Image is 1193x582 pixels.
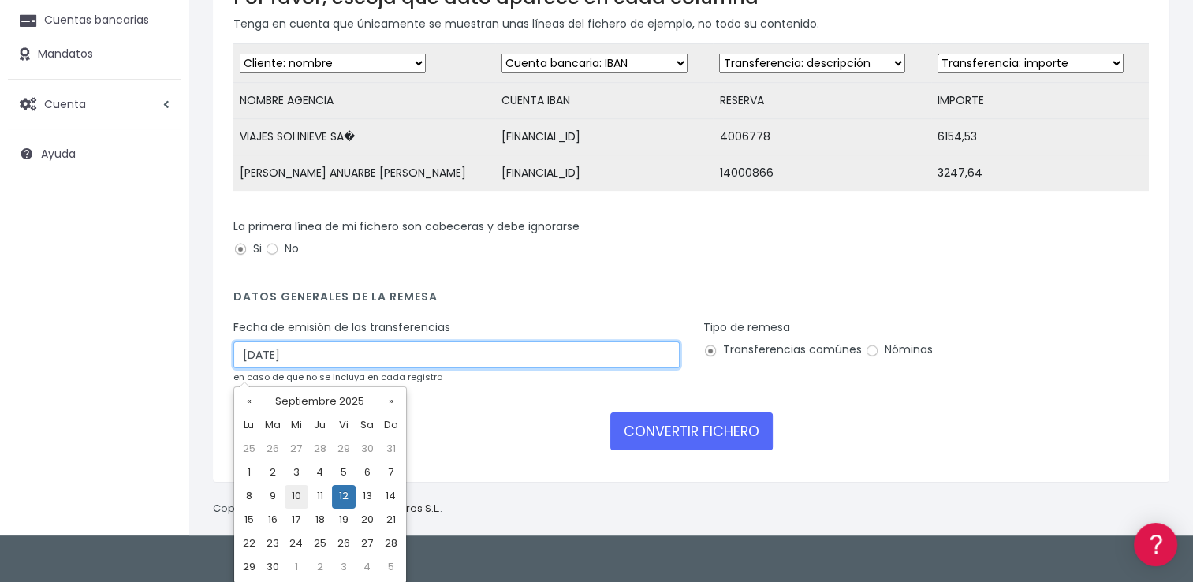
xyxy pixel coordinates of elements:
td: 4 [356,556,379,580]
a: Mandatos [8,38,181,71]
td: 22 [237,532,261,556]
div: Facturación [16,313,300,328]
a: Ayuda [8,137,181,170]
td: 16 [261,509,285,532]
button: CONVERTIR FICHERO [610,412,773,450]
p: Tenga en cuenta que únicamente se muestran unas líneas del fichero de ejemplo, no todo su contenido. [233,15,1149,32]
small: en caso de que no se incluya en cada registro [233,371,442,383]
span: Cuenta [44,95,86,111]
td: 29 [237,556,261,580]
label: La primera línea de mi fichero son cabeceras y debe ignorarse [233,218,580,235]
a: General [16,338,300,363]
th: Septiembre 2025 [261,390,379,414]
td: 14 [379,485,403,509]
td: 6 [356,461,379,485]
td: 4 [308,461,332,485]
td: 2 [308,556,332,580]
th: Sa [356,414,379,438]
td: 26 [261,438,285,461]
td: 3247,64 [931,155,1149,192]
a: API [16,403,300,427]
label: Tipo de remesa [703,319,790,336]
td: 2 [261,461,285,485]
td: 28 [379,532,403,556]
th: Ma [261,414,285,438]
td: 23 [261,532,285,556]
td: 14000866 [713,155,930,192]
td: 20 [356,509,379,532]
td: 30 [356,438,379,461]
td: 31 [379,438,403,461]
a: Formatos [16,200,300,224]
th: Ju [308,414,332,438]
a: Problemas habituales [16,224,300,248]
label: Fecha de emisión de las transferencias [233,319,450,336]
td: 27 [356,532,379,556]
th: Mi [285,414,308,438]
td: NOMBRE AGENCIA [233,83,495,119]
td: VIAJES SOLINIEVE SA� [233,119,495,155]
a: Videotutoriales [16,248,300,273]
a: Cuentas bancarias [8,4,181,37]
td: 1 [237,461,261,485]
th: Lu [237,414,261,438]
td: 12 [332,485,356,509]
th: « [237,390,261,414]
td: IMPORTE [931,83,1149,119]
h4: Datos generales de la remesa [233,290,1149,312]
div: Información general [16,110,300,125]
td: 13 [356,485,379,509]
td: 6154,53 [931,119,1149,155]
td: 11 [308,485,332,509]
td: 9 [261,485,285,509]
span: Ayuda [41,146,76,162]
a: Información general [16,134,300,159]
td: 19 [332,509,356,532]
a: Perfiles de empresas [16,273,300,297]
td: RESERVA [713,83,930,119]
td: 28 [308,438,332,461]
button: Contáctanos [16,422,300,450]
td: 30 [261,556,285,580]
th: Vi [332,414,356,438]
td: 10 [285,485,308,509]
td: 7 [379,461,403,485]
td: 24 [285,532,308,556]
label: No [265,241,299,257]
th: Do [379,414,403,438]
td: CUENTA IBAN [495,83,713,119]
div: Programadores [16,379,300,394]
td: 4006778 [713,119,930,155]
td: 8 [237,485,261,509]
td: [FINANCIAL_ID] [495,119,713,155]
label: Transferencias comúnes [703,341,862,358]
td: [PERSON_NAME] ANUARBE [PERSON_NAME] [233,155,495,192]
label: Si [233,241,262,257]
td: [FINANCIAL_ID] [495,155,713,192]
td: 5 [379,556,403,580]
div: Convertir ficheros [16,174,300,189]
td: 3 [332,556,356,580]
td: 18 [308,509,332,532]
td: 25 [237,438,261,461]
p: Copyright © 2025 . [213,501,442,517]
td: 26 [332,532,356,556]
label: Nóminas [865,341,933,358]
a: Cuenta [8,88,181,121]
td: 15 [237,509,261,532]
td: 5 [332,461,356,485]
td: 27 [285,438,308,461]
td: 17 [285,509,308,532]
td: 29 [332,438,356,461]
td: 1 [285,556,308,580]
td: 21 [379,509,403,532]
a: POWERED BY ENCHANT [217,454,304,469]
td: 3 [285,461,308,485]
td: 25 [308,532,332,556]
th: » [379,390,403,414]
